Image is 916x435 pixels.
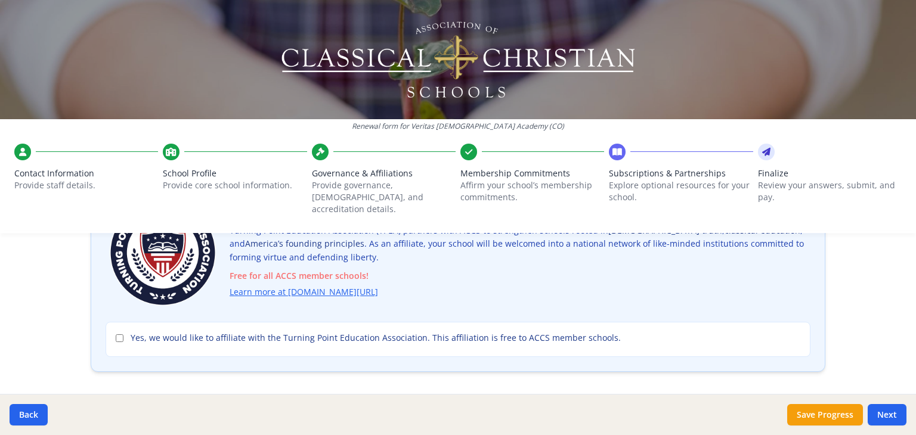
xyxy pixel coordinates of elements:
p: Provide governance, [DEMOGRAPHIC_DATA], and accreditation details. [312,179,456,215]
a: Learn more at [DOMAIN_NAME][URL] [230,285,378,299]
span: Membership Commitments [460,167,604,179]
button: Next [868,404,906,425]
p: Provide staff details. [14,179,158,191]
span: Governance & Affiliations [312,167,456,179]
p: Explore optional resources for your school. [609,179,753,203]
button: Back [10,404,48,425]
p: Provide core school information. [163,179,307,191]
p: Affirm your school’s membership commitments. [460,179,604,203]
span: Yes, we would like to affiliate with the Turning Point Education Association. This affiliation is... [131,332,621,344]
span: Finalize [758,167,902,179]
span: Contact Information [14,167,158,179]
button: Save Progress [787,404,863,425]
p: Turning Point Education Association (TPEA) partners with ACCS to strengthen schools rooted in , ,... [230,224,810,299]
span: Free for all ACCS member schools! [230,269,810,283]
span: Subscriptions & Partnerships [609,167,753,179]
span: America’s founding principles [245,238,364,249]
span: School Profile [163,167,307,179]
img: Turning Point Education Association Logo [106,195,220,310]
p: Review your answers, submit, and pay. [758,179,902,203]
input: Yes, we would like to affiliate with the Turning Point Education Association. This affiliation is... [116,334,123,342]
img: Logo [280,18,637,101]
